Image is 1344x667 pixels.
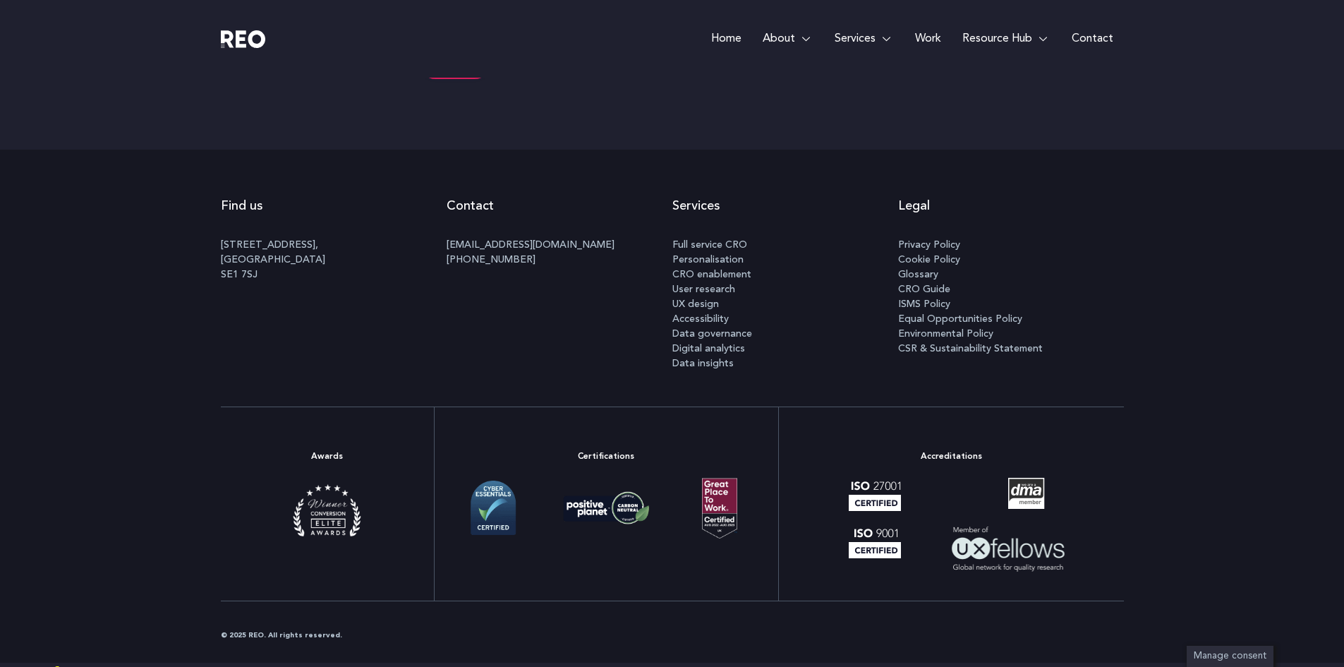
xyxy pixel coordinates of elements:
[672,312,729,327] span: Accessibility
[672,238,747,253] span: Full service CRO
[672,282,735,297] span: User research
[898,327,1124,342] a: Environmental Policy
[447,240,615,250] a: [EMAIL_ADDRESS][DOMAIN_NAME]
[898,327,993,342] span: Environmental Policy
[672,342,898,356] a: Digital analytics
[672,238,898,253] a: Full service CRO
[672,297,898,312] a: UX design
[672,297,719,312] span: UX design
[898,312,1124,327] a: Equal Opportunities Policy
[898,268,1124,282] a: Glossary
[672,268,898,282] a: CRO enablement
[898,342,1124,356] a: CSR & Sustainability Statement
[672,253,898,268] a: Personalisation
[672,356,898,371] a: Data insights
[898,297,1124,312] a: ISMS Policy
[221,238,447,282] p: [STREET_ADDRESS], [GEOGRAPHIC_DATA] SE1 7SJ
[672,253,744,268] span: Personalisation
[221,435,434,478] h2: Awards
[672,327,898,342] a: Data governance
[221,630,1124,642] div: © 2025 REO. All rights reserved.
[898,282,1124,297] a: CRO Guide
[898,312,1022,327] span: Equal Opportunities Policy
[898,342,1043,356] span: CSR & Sustainability Statement
[898,297,950,312] span: ISMS Policy
[898,282,950,297] span: CRO Guide
[447,255,535,265] a: [PHONE_NUMBER]
[672,356,734,371] span: Data insights
[672,327,752,342] span: Data governance
[898,185,1124,227] h2: Legal
[898,253,960,268] span: Cookie Policy
[672,185,898,227] h2: Services
[800,435,1102,478] h2: Accreditations
[898,253,1124,268] a: Cookie Policy
[672,268,751,282] span: CRO enablement
[672,312,898,327] a: Accessibility
[898,238,1124,253] a: Privacy Policy
[898,268,938,282] span: Glossary
[672,342,745,356] span: Digital analytics
[1194,651,1266,661] span: Manage consent
[447,185,672,227] h2: Contact
[672,282,898,297] a: User research
[456,435,757,478] h2: Certifications
[898,238,960,253] span: Privacy Policy
[221,185,447,227] h2: Find us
